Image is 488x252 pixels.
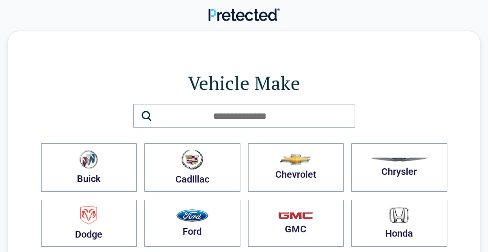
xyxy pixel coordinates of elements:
button: Chrysler [351,143,447,192]
h1: Vehicle Make [41,69,447,96]
button: Buick [41,143,137,192]
button: Honda [351,200,447,247]
button: Dodge [41,200,137,247]
button: Chevrolet [248,143,344,192]
button: Cadillac [144,143,240,192]
button: GMC [248,200,344,247]
button: Ford [144,200,240,247]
